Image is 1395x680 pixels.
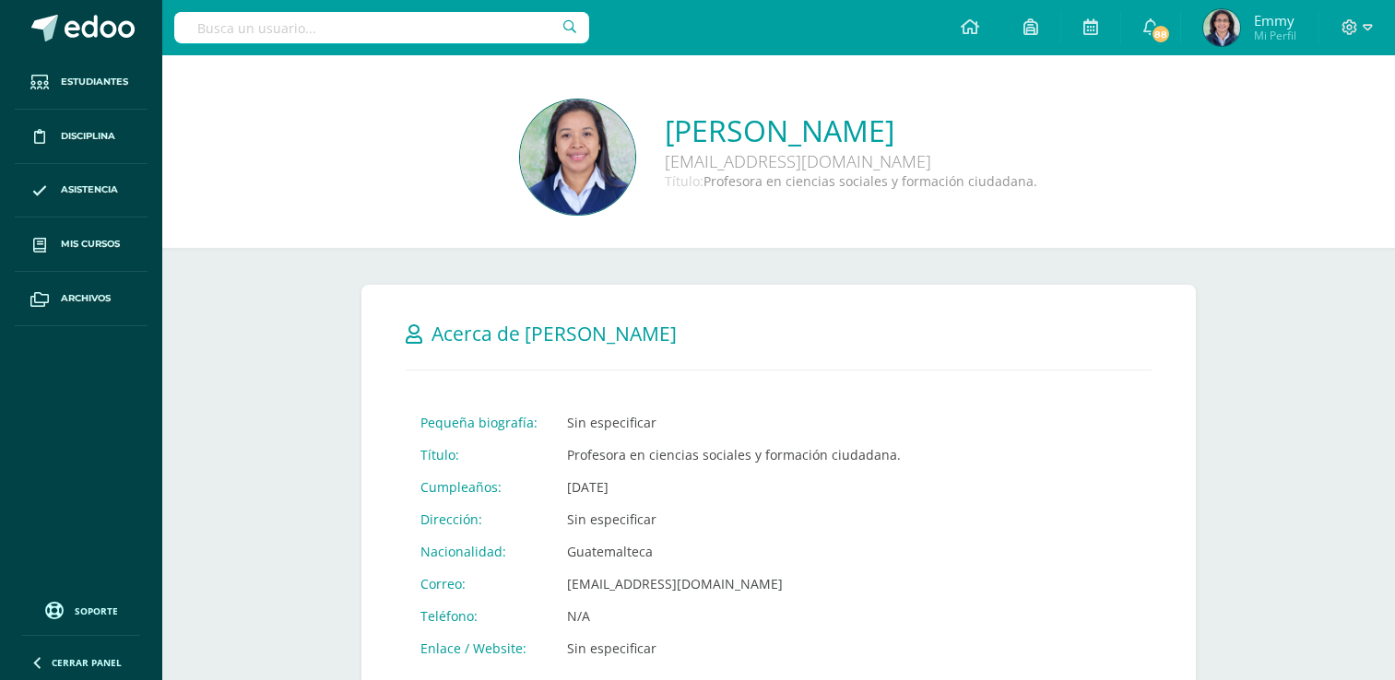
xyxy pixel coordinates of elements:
td: Profesora en ciencias sociales y formación ciudadana. [552,439,916,471]
span: Mis cursos [61,237,120,252]
a: Mis cursos [15,217,148,272]
td: [DATE] [552,471,916,503]
td: N/A [552,600,916,632]
a: Archivos [15,272,148,326]
span: Disciplina [61,129,115,144]
span: Soporte [75,604,118,617]
span: Profesora en ciencias sociales y formación ciudadana. [703,172,1037,190]
div: [EMAIL_ADDRESS][DOMAIN_NAME] [665,150,1037,172]
td: Pequeña biografía: [406,406,552,439]
span: Título: [665,172,703,190]
span: Mi Perfil [1254,28,1296,43]
td: Nacionalidad: [406,535,552,568]
span: Acerca de [PERSON_NAME] [432,321,677,346]
a: Estudiantes [15,55,148,110]
td: Sin especificar [552,406,916,439]
span: Cerrar panel [52,656,122,669]
td: [EMAIL_ADDRESS][DOMAIN_NAME] [552,568,916,600]
a: [PERSON_NAME] [665,111,1037,150]
a: Asistencia [15,164,148,218]
td: Correo: [406,568,552,600]
td: Título: [406,439,552,471]
img: 0dff5ecdb5bcee571754b96d5db4cf87.png [520,100,635,215]
input: Busca un usuario... [174,12,589,43]
td: Sin especificar [552,503,916,535]
a: Disciplina [15,110,148,164]
td: Enlace / Website: [406,632,552,664]
span: Estudiantes [61,75,128,89]
td: Sin especificar [552,632,916,664]
span: Asistencia [61,182,118,197]
td: Dirección: [406,503,552,535]
a: Soporte [22,597,140,622]
img: 929bedaf265c699706e21c4c0cba74d6.png [1203,9,1240,46]
span: 88 [1151,24,1171,44]
td: Guatemalteca [552,535,916,568]
td: Cumpleaños: [406,471,552,503]
td: Teléfono: [406,600,552,632]
span: Emmy [1254,11,1296,29]
span: Archivos [61,291,111,306]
